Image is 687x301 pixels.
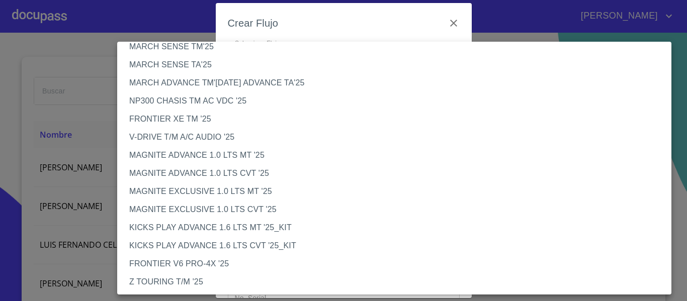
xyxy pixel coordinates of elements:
li: KICKS PLAY ADVANCE 1.6 LTS MT '25_KIT [117,219,679,237]
li: FRONTIER XE TM '25 [117,110,679,128]
li: MAGNITE ADVANCE 1.0 LTS CVT '25 [117,164,679,182]
li: MAGNITE EXCLUSIVE 1.0 LTS MT '25 [117,182,679,200]
li: MARCH SENSE TA'25 [117,56,679,74]
li: MARCH SENSE TM'25 [117,38,679,56]
li: MAGNITE ADVANCE 1.0 LTS MT '25 [117,146,679,164]
li: V-DRIVE T/M A/C AUDIO '25 [117,128,679,146]
li: MAGNITE EXCLUSIVE 1.0 LTS CVT '25 [117,200,679,219]
li: KICKS PLAY ADVANCE 1.6 LTS CVT '25_KIT [117,237,679,255]
li: NP300 CHASIS TM AC VDC '25 [117,92,679,110]
li: FRONTIER V6 PRO-4X '25 [117,255,679,273]
li: Z TOURING T/M '25 [117,273,679,291]
li: MARCH ADVANCE TM'[DATE] ADVANCE TA'25 [117,74,679,92]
